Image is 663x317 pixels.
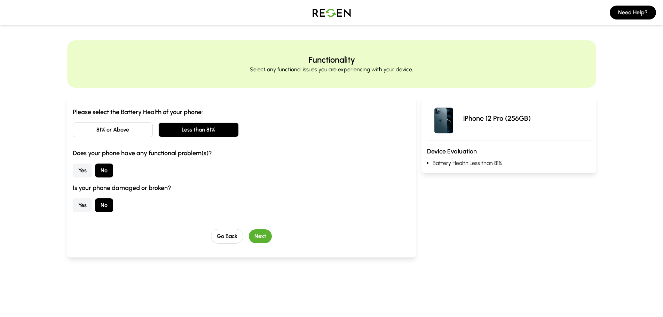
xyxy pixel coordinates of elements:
[250,65,413,74] p: Select any functional issues you are experiencing with your device.
[433,159,590,167] li: Battery Health: Less than 81%
[73,122,153,137] button: 81% or Above
[95,164,113,177] button: No
[427,146,590,156] h3: Device Evaluation
[427,102,460,135] img: iPhone 12 Pro
[307,3,356,22] img: Logo
[73,183,411,193] h3: Is your phone damaged or broken?
[308,54,355,65] h2: Functionality
[610,6,656,19] button: Need Help?
[158,122,239,137] button: Less than 81%
[73,107,411,117] h3: Please select the Battery Health of your phone:
[463,113,531,123] p: iPhone 12 Pro (256GB)
[249,229,272,243] button: Next
[211,229,243,244] button: Go Back
[95,198,113,212] button: No
[73,198,92,212] button: Yes
[73,148,411,158] h3: Does your phone have any functional problem(s)?
[73,164,92,177] button: Yes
